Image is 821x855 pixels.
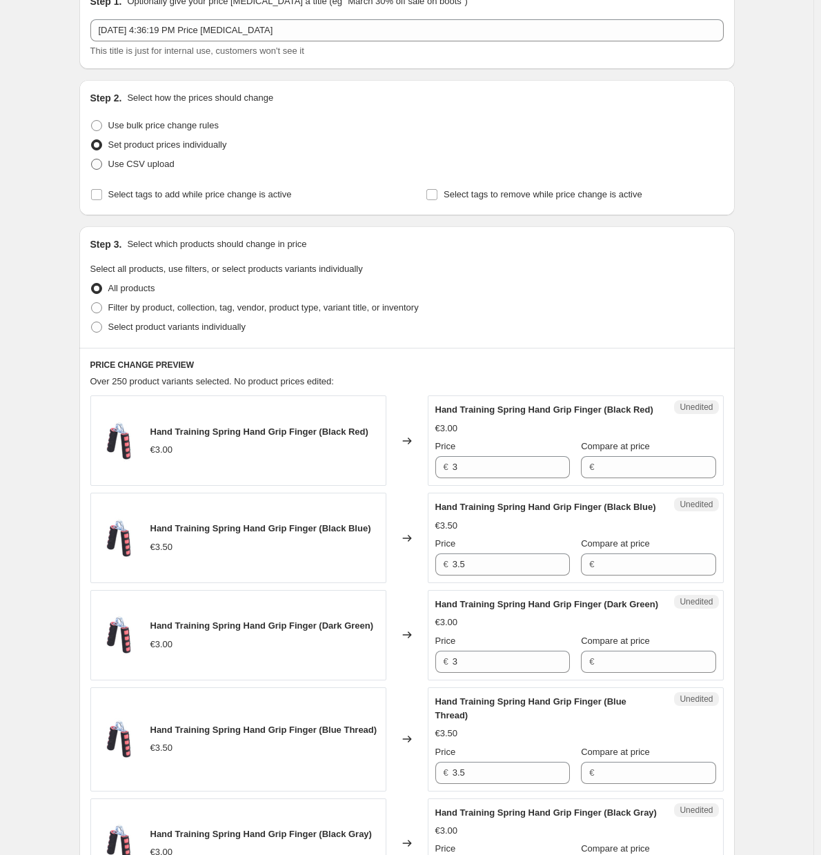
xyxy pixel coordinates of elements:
[98,718,139,760] img: 4fdf94ff1d66137808710e35645cb5de_80x.jpg
[435,599,659,609] span: Hand Training Spring Hand Grip Finger (Dark Green)
[435,747,456,757] span: Price
[108,139,227,150] span: Set product prices individually
[589,559,594,569] span: €
[444,189,642,199] span: Select tags to remove while price change is active
[680,694,713,705] span: Unedited
[435,404,653,415] span: Hand Training Spring Hand Grip Finger (Black Red)
[435,538,456,549] span: Price
[108,120,219,130] span: Use bulk price change rules
[435,843,456,854] span: Price
[150,829,372,839] span: Hand Training Spring Hand Grip Finger (Black Gray)
[150,741,173,755] div: €3.50
[435,502,656,512] span: Hand Training Spring Hand Grip Finger (Black Blue)
[581,636,650,646] span: Compare at price
[589,767,594,778] span: €
[90,376,334,386] span: Over 250 product variants selected. No product prices edited:
[90,237,122,251] h2: Step 3.
[127,237,306,251] p: Select which products should change in price
[581,747,650,757] span: Compare at price
[150,426,368,437] span: Hand Training Spring Hand Grip Finger (Black Red)
[150,443,173,457] div: €3.00
[90,19,724,41] input: 30% off holiday sale
[435,807,657,818] span: Hand Training Spring Hand Grip Finger (Black Gray)
[90,360,724,371] h6: PRICE CHANGE PREVIEW
[435,441,456,451] span: Price
[435,519,458,533] div: €3.50
[90,91,122,105] h2: Step 2.
[150,725,377,735] span: Hand Training Spring Hand Grip Finger (Blue Thread)
[589,656,594,667] span: €
[680,596,713,607] span: Unedited
[98,614,139,656] img: 4fdf94ff1d66137808710e35645cb5de_80x.jpg
[680,805,713,816] span: Unedited
[589,462,594,472] span: €
[108,189,292,199] span: Select tags to add while price change is active
[90,264,363,274] span: Select all products, use filters, or select products variants individually
[435,636,456,646] span: Price
[444,559,448,569] span: €
[127,91,273,105] p: Select how the prices should change
[435,696,626,720] span: Hand Training Spring Hand Grip Finger (Blue Thread)
[150,523,371,533] span: Hand Training Spring Hand Grip Finger (Black Blue)
[435,824,458,838] div: €3.00
[444,656,448,667] span: €
[680,402,713,413] span: Unedited
[581,843,650,854] span: Compare at price
[150,638,173,651] div: €3.00
[108,159,175,169] span: Use CSV upload
[150,620,374,631] span: Hand Training Spring Hand Grip Finger (Dark Green)
[108,283,155,293] span: All products
[90,46,304,56] span: This title is just for internal use, customers won't see it
[150,540,173,554] div: €3.50
[108,322,246,332] span: Select product variants individually
[435,727,458,740] div: €3.50
[435,616,458,629] div: €3.00
[444,462,448,472] span: €
[108,302,419,313] span: Filter by product, collection, tag, vendor, product type, variant title, or inventory
[444,767,448,778] span: €
[581,538,650,549] span: Compare at price
[98,420,139,462] img: 4fdf94ff1d66137808710e35645cb5de_80x.jpg
[581,441,650,451] span: Compare at price
[98,518,139,559] img: 4fdf94ff1d66137808710e35645cb5de_80x.jpg
[680,499,713,510] span: Unedited
[435,422,458,435] div: €3.00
